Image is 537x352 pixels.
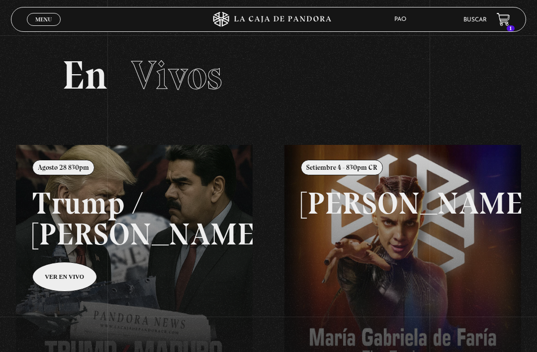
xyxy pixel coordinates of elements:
[35,16,52,22] span: Menu
[507,25,515,31] span: 1
[131,51,222,99] span: Vivos
[32,25,56,32] span: Cerrar
[62,55,474,95] h2: En
[389,16,416,22] span: Pao
[463,17,487,23] a: Buscar
[497,13,510,26] a: 1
